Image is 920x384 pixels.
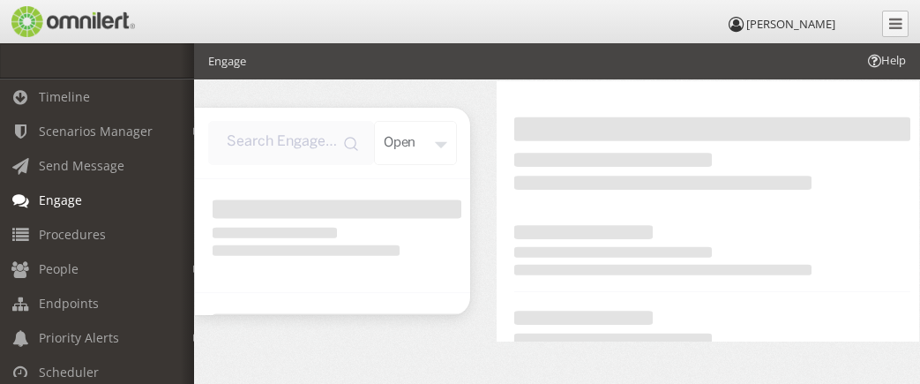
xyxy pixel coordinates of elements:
span: People [39,260,79,277]
img: Omnilert [9,6,135,37]
input: input [208,121,374,165]
span: Scenarios Manager [39,123,153,139]
span: Priority Alerts [39,329,119,346]
span: Timeline [39,88,90,105]
span: Scheduler [39,364,99,380]
span: Engage [39,192,82,208]
div: open [374,121,457,165]
span: Send Message [39,157,124,174]
span: Help [865,52,906,69]
a: Collapse Menu [882,11,909,37]
span: Endpoints [39,295,99,312]
span: Procedures [39,226,106,243]
li: Engage [208,53,246,70]
span: [PERSON_NAME] [746,16,835,32]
